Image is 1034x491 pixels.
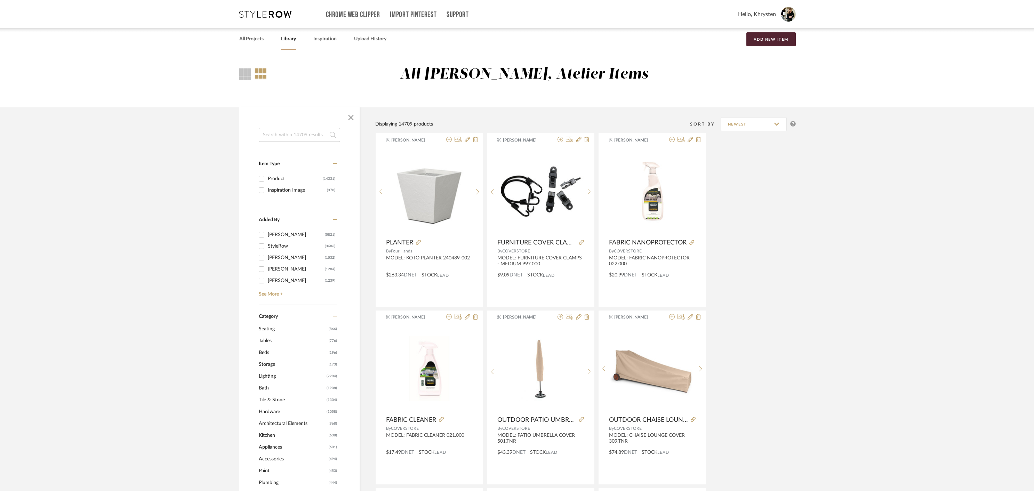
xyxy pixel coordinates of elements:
[327,371,337,382] span: (2204)
[447,12,468,18] a: Support
[502,249,530,253] span: COVERSTORE
[609,433,696,444] div: MODEL: CHAISE LOUNGE COVER 309.TNR
[391,137,435,143] span: [PERSON_NAME]
[259,217,280,222] span: Added By
[497,433,584,444] div: MODEL: PATIO UMBRELLA COVER 501.TNR
[325,275,335,286] div: (1239)
[386,255,473,267] div: MODEL: KOTO PLANTER 240489-002
[259,323,327,335] span: Seating
[614,137,658,143] span: [PERSON_NAME]
[437,273,449,278] span: Lead
[609,426,614,430] span: By
[609,416,688,424] span: OUTDOOR CHAISE LOUNGE COVER
[259,429,327,441] span: Kitchen
[327,383,337,394] span: (1908)
[510,273,523,277] span: DNET
[344,111,358,124] button: Close
[624,450,637,455] span: DNET
[502,426,530,430] span: COVERSTORE
[400,66,648,83] div: All [PERSON_NAME], Atelier Items
[329,430,337,441] span: (638)
[386,249,391,253] span: By
[419,449,434,456] span: STOCK
[503,137,547,143] span: [PERSON_NAME]
[329,465,337,476] span: (453)
[642,449,657,456] span: STOCK
[386,273,404,277] span: $263.34
[690,121,721,128] div: Sort By
[259,347,327,359] span: Beds
[268,264,325,275] div: [PERSON_NAME]
[327,185,335,196] div: (378)
[497,255,584,267] div: MODEL: FURNITURE COVER CLAMPS - MEDIUM 997.000
[422,272,437,279] span: STOCK
[268,252,325,263] div: [PERSON_NAME]
[391,426,419,430] span: COVERSTORE
[624,273,637,277] span: DNET
[391,314,435,320] span: [PERSON_NAME]
[497,416,576,424] span: OUTDOOR PATIO UMBRELLA COVER
[609,159,696,224] img: FABRIC NANOPROTECTOR
[401,450,414,455] span: DNET
[609,255,696,267] div: MODEL: FABRIC NANOPROTECTOR 022.000
[259,359,327,370] span: Storage
[329,323,337,335] span: (866)
[259,418,327,429] span: Architectural Elements
[738,10,776,18] span: Hello, Khrysten
[259,477,327,489] span: Plumbing
[268,185,327,196] div: Inspiration Image
[657,273,669,278] span: Lead
[498,325,584,412] div: 0
[325,264,335,275] div: (1284)
[259,453,327,465] span: Accessories
[497,426,502,430] span: By
[329,453,337,465] span: (494)
[498,336,584,401] img: OUTDOOR PATIO UMBRELLA COVER
[327,406,337,417] span: (1058)
[512,450,526,455] span: DNET
[386,450,401,455] span: $17.49
[329,418,337,429] span: (968)
[239,34,264,44] a: All Projects
[329,359,337,370] span: (173)
[268,173,323,184] div: Product
[781,7,796,22] img: avatar
[259,465,327,477] span: Paint
[404,273,417,277] span: DNET
[259,335,327,347] span: Tables
[329,442,337,453] span: (601)
[329,347,337,358] span: (196)
[498,159,584,224] img: FURNITURE COVER CLAMPS
[386,416,436,424] span: FABRIC CLEANER
[259,406,325,418] span: Hardware
[609,249,614,253] span: By
[546,450,558,455] span: Lead
[386,239,413,247] span: PLANTER
[268,241,325,252] div: StyleRow
[259,441,327,453] span: Appliances
[543,273,555,278] span: Lead
[329,335,337,346] span: (776)
[657,450,669,455] span: Lead
[386,336,473,401] img: FABRIC CLEANER
[329,477,337,488] span: (444)
[527,272,543,279] span: STOCK
[326,12,380,18] a: Chrome Web Clipper
[386,433,473,444] div: MODEL: FABRIC CLEANER 021.000
[386,148,472,235] img: PLANTER
[354,34,386,44] a: Upload History
[323,173,335,184] div: (14331)
[614,249,642,253] span: COVERSTORE
[281,34,296,44] a: Library
[268,275,325,286] div: [PERSON_NAME]
[325,241,335,252] div: (3686)
[497,249,502,253] span: By
[614,314,658,320] span: [PERSON_NAME]
[391,249,412,253] span: Four Hands
[259,128,340,142] input: Search within 14709 results
[497,273,510,277] span: $9.09
[268,229,325,240] div: [PERSON_NAME]
[259,161,280,166] span: Item Type
[325,229,335,240] div: (5821)
[609,450,624,455] span: $74.89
